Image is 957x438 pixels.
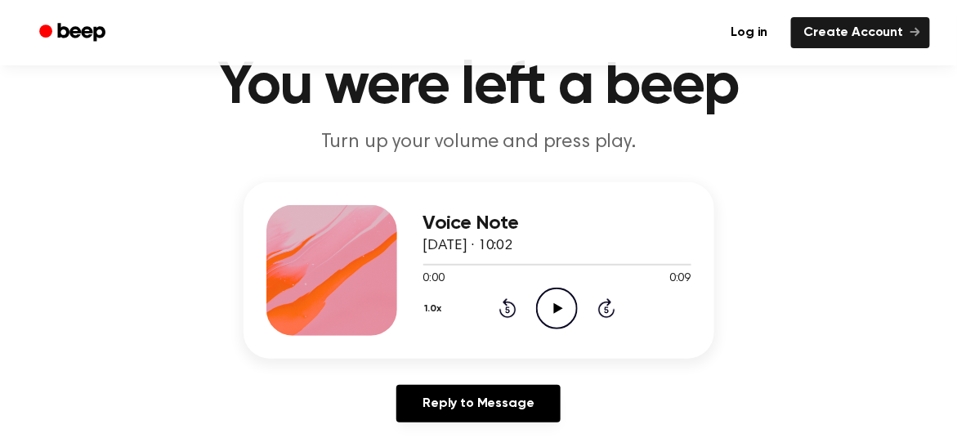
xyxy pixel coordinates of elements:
[669,270,691,288] span: 0:09
[791,17,930,48] a: Create Account
[718,17,781,48] a: Log in
[423,239,513,253] span: [DATE] · 10:02
[423,270,445,288] span: 0:00
[423,295,449,323] button: 1.0x
[396,385,560,422] a: Reply to Message
[423,212,691,235] h3: Voice Note
[165,129,793,156] p: Turn up your volume and press play.
[60,57,897,116] h1: You were left a beep
[28,17,120,49] a: Beep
